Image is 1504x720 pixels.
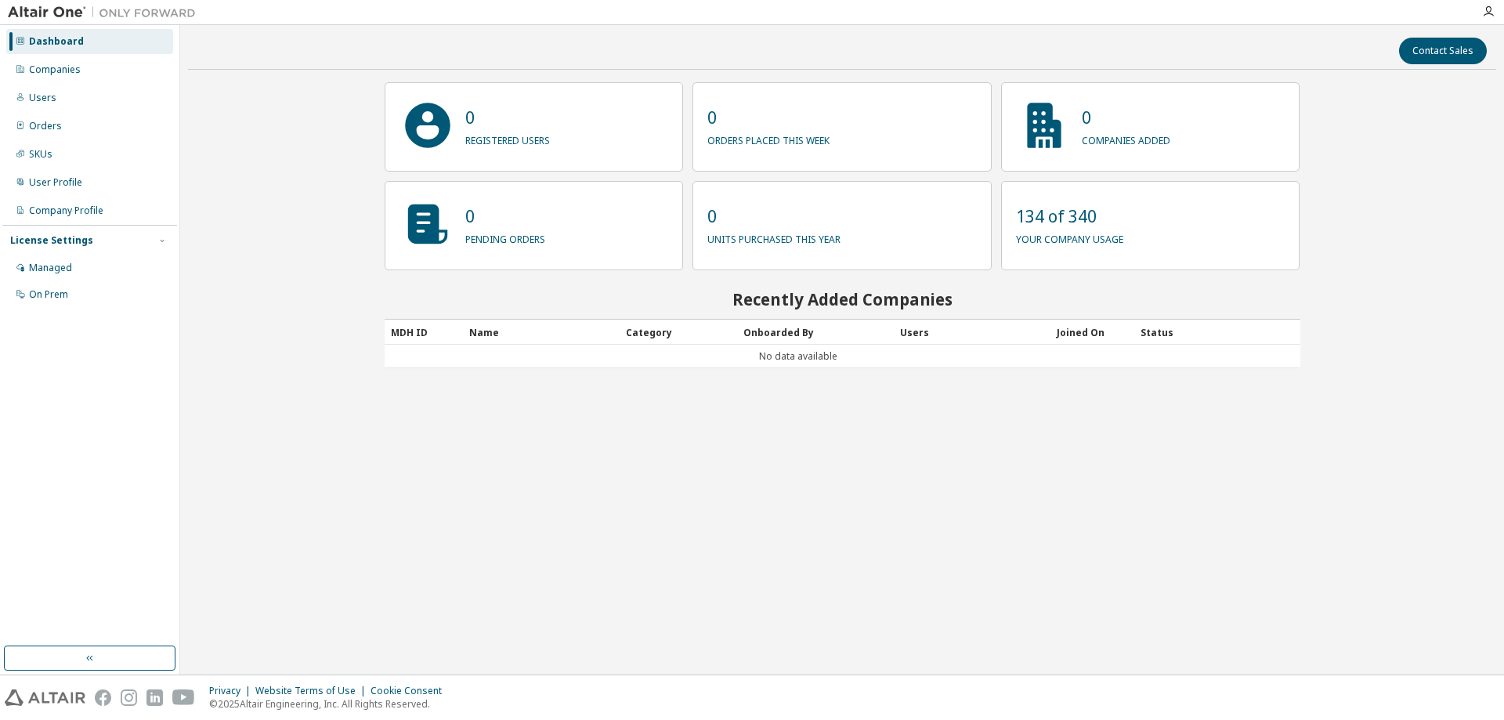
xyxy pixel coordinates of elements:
div: Managed [29,262,72,274]
button: Contact Sales [1399,38,1487,64]
div: Onboarded By [743,320,888,345]
div: Joined On [1057,320,1128,345]
p: 0 [465,204,545,228]
p: 0 [1082,106,1170,129]
img: youtube.svg [172,689,195,706]
p: your company usage [1016,228,1123,246]
div: License Settings [10,234,93,247]
div: Privacy [209,685,255,697]
img: facebook.svg [95,689,111,706]
div: Companies [29,63,81,76]
p: 0 [707,106,830,129]
p: units purchased this year [707,228,841,246]
p: pending orders [465,228,545,246]
p: 134 of 340 [1016,204,1123,228]
h2: Recently Added Companies [385,289,1300,309]
div: SKUs [29,148,52,161]
div: Website Terms of Use [255,685,371,697]
div: On Prem [29,288,68,301]
div: Company Profile [29,204,103,217]
p: 0 [465,106,550,129]
p: orders placed this week [707,129,830,147]
div: Orders [29,120,62,132]
p: 0 [707,204,841,228]
div: Users [900,320,1044,345]
div: Users [29,92,56,104]
p: © 2025 Altair Engineering, Inc. All Rights Reserved. [209,697,451,711]
div: Name [469,320,613,345]
img: instagram.svg [121,689,137,706]
div: MDH ID [391,320,457,345]
td: No data available [385,345,1213,368]
img: altair_logo.svg [5,689,85,706]
div: User Profile [29,176,82,189]
div: Category [626,320,731,345]
div: Dashboard [29,35,84,48]
p: registered users [465,129,550,147]
div: Cookie Consent [371,685,451,697]
div: Status [1141,320,1206,345]
p: companies added [1082,129,1170,147]
img: linkedin.svg [146,689,163,706]
img: Altair One [8,5,204,20]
